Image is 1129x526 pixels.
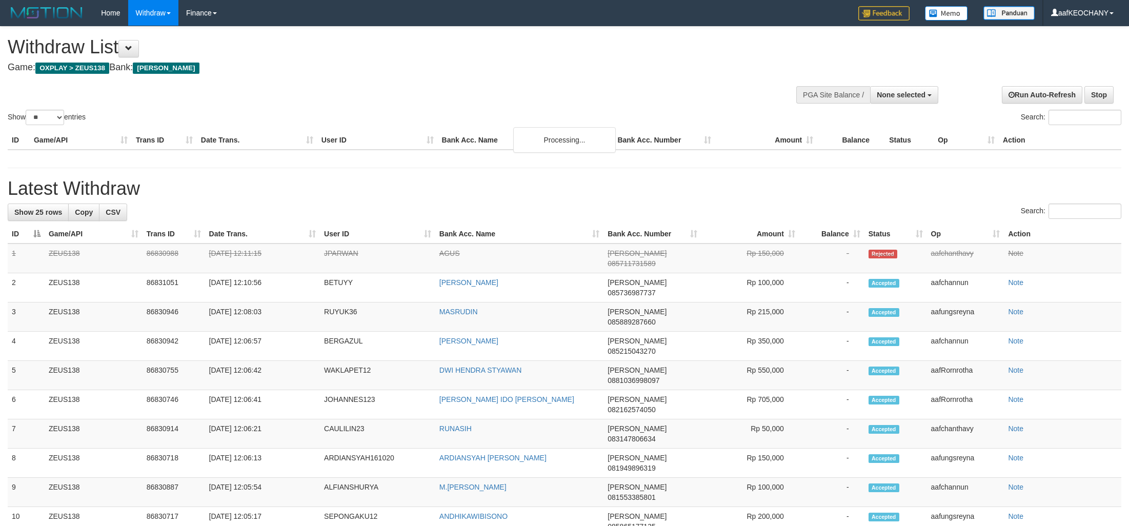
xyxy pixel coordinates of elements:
[701,449,799,478] td: Rp 150,000
[701,478,799,507] td: Rp 100,000
[320,361,435,390] td: WAKLAPET12
[435,225,603,244] th: Bank Acc. Name: activate to sort column ascending
[439,308,478,316] a: MASRUDIN
[8,273,45,302] td: 2
[1008,395,1023,403] a: Note
[439,395,574,403] a: [PERSON_NAME] IDO [PERSON_NAME]
[885,131,934,150] th: Status
[8,478,45,507] td: 9
[701,273,799,302] td: Rp 100,000
[35,63,109,74] span: OXPLAY > ZEUS138
[925,6,968,21] img: Button%20Memo.svg
[799,478,864,507] td: -
[1002,86,1082,104] a: Run Auto-Refresh
[143,419,205,449] td: 86830914
[205,361,320,390] td: [DATE] 12:06:42
[608,308,667,316] span: [PERSON_NAME]
[983,6,1035,20] img: panduan.png
[8,361,45,390] td: 5
[513,127,616,153] div: Processing...
[934,131,999,150] th: Op
[143,244,205,273] td: 86830988
[439,512,508,520] a: ANDHIKAWIBISONO
[701,302,799,332] td: Rp 215,000
[26,110,64,125] select: Showentries
[8,131,30,150] th: ID
[45,302,143,332] td: ZEUS138
[45,478,143,507] td: ZEUS138
[8,419,45,449] td: 7
[205,478,320,507] td: [DATE] 12:05:54
[608,337,667,345] span: [PERSON_NAME]
[608,249,667,257] span: [PERSON_NAME]
[197,131,317,150] th: Date Trans.
[927,273,1004,302] td: aafchannun
[608,366,667,374] span: [PERSON_NAME]
[799,361,864,390] td: -
[927,225,1004,244] th: Op: activate to sort column ascending
[439,454,547,462] a: ARDIANSYAH [PERSON_NAME]
[143,390,205,419] td: 86830746
[143,361,205,390] td: 86830755
[205,225,320,244] th: Date Trans.: activate to sort column ascending
[8,449,45,478] td: 8
[869,279,899,288] span: Accepted
[75,208,93,216] span: Copy
[799,390,864,419] td: -
[439,278,498,287] a: [PERSON_NAME]
[439,337,498,345] a: [PERSON_NAME]
[320,244,435,273] td: JPARWAN
[608,289,655,297] span: Copy 085736987737 to clipboard
[45,332,143,361] td: ZEUS138
[1049,204,1121,219] input: Search:
[799,244,864,273] td: -
[869,337,899,346] span: Accepted
[701,332,799,361] td: Rp 350,000
[608,376,659,385] span: Copy 0881036998097 to clipboard
[320,273,435,302] td: BETUYY
[799,302,864,332] td: -
[869,425,899,434] span: Accepted
[603,225,701,244] th: Bank Acc. Number: activate to sort column ascending
[143,332,205,361] td: 86830942
[869,513,899,521] span: Accepted
[143,449,205,478] td: 86830718
[869,367,899,375] span: Accepted
[8,390,45,419] td: 6
[8,110,86,125] label: Show entries
[1008,249,1023,257] a: Note
[99,204,127,221] a: CSV
[45,244,143,273] td: ZEUS138
[799,273,864,302] td: -
[8,5,86,21] img: MOTION_logo.png
[1049,110,1121,125] input: Search:
[799,225,864,244] th: Balance: activate to sort column ascending
[8,204,69,221] a: Show 25 rows
[608,512,667,520] span: [PERSON_NAME]
[205,390,320,419] td: [DATE] 12:06:41
[927,478,1004,507] td: aafchannun
[608,435,655,443] span: Copy 083147806634 to clipboard
[143,273,205,302] td: 86831051
[927,449,1004,478] td: aafungsreyna
[927,244,1004,273] td: aafchanthavy
[715,131,817,150] th: Amount
[320,478,435,507] td: ALFIANSHURYA
[877,91,925,99] span: None selected
[8,178,1121,199] h1: Latest Withdraw
[8,302,45,332] td: 3
[45,419,143,449] td: ZEUS138
[8,63,742,73] h4: Game: Bank:
[1008,512,1023,520] a: Note
[320,390,435,419] td: JOHANNES123
[608,406,655,414] span: Copy 082162574050 to clipboard
[701,419,799,449] td: Rp 50,000
[608,318,655,326] span: Copy 085889287660 to clipboard
[8,244,45,273] td: 1
[869,454,899,463] span: Accepted
[799,332,864,361] td: -
[701,361,799,390] td: Rp 550,000
[133,63,199,74] span: [PERSON_NAME]
[608,347,655,355] span: Copy 085215043270 to clipboard
[8,225,45,244] th: ID: activate to sort column descending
